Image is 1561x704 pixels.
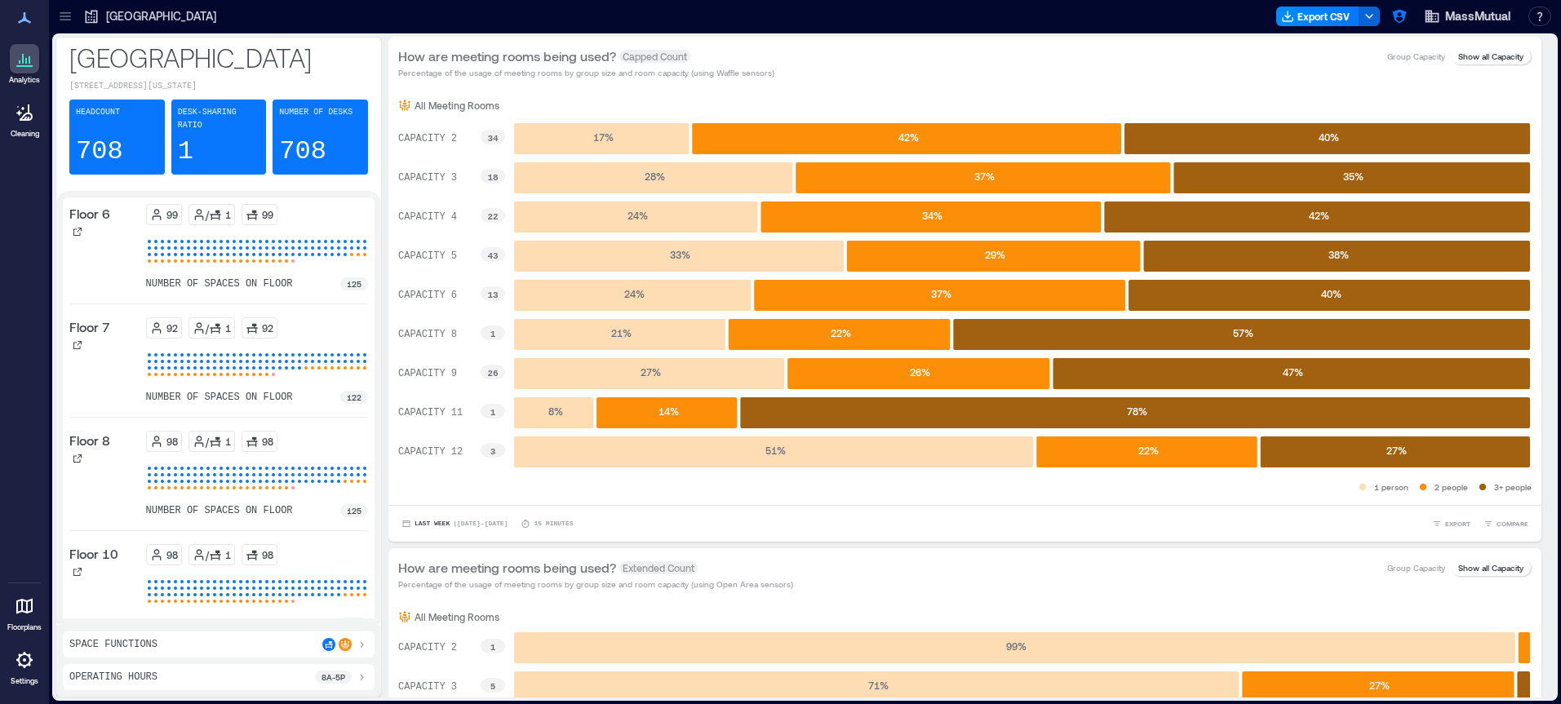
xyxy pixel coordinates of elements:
[415,610,499,623] p: All Meeting Rooms
[398,172,457,184] text: CAPACITY 3
[69,80,368,93] p: [STREET_ADDRESS][US_STATE]
[624,288,645,299] text: 24 %
[69,317,109,337] p: Floor 7
[146,618,293,631] p: number of spaces on floor
[1386,445,1407,456] text: 27 %
[619,50,690,63] span: Capped Count
[146,504,293,517] p: number of spaces on floor
[398,66,774,79] p: Percentage of the usage of meeting rooms by group size and room capacity (using Waffle sensors)
[225,435,231,448] p: 1
[1138,445,1159,456] text: 22 %
[398,250,457,262] text: CAPACITY 5
[69,671,157,684] p: Operating Hours
[206,208,209,221] p: /
[398,642,457,653] text: CAPACITY 2
[225,208,231,221] p: 1
[910,366,930,378] text: 26 %
[347,391,361,404] p: 122
[347,618,361,631] p: 125
[1369,680,1390,691] text: 27 %
[262,208,273,221] p: 99
[2,587,47,637] a: Floorplans
[1419,3,1515,29] button: MassMutual
[628,210,648,221] text: 24 %
[398,368,457,379] text: CAPACITY 9
[225,548,231,561] p: 1
[398,211,457,223] text: CAPACITY 4
[659,405,679,417] text: 14 %
[1233,327,1253,339] text: 57 %
[11,129,39,139] p: Cleaning
[831,327,851,339] text: 22 %
[641,366,661,378] text: 27 %
[398,446,463,458] text: CAPACITY 12
[1283,366,1303,378] text: 47 %
[619,561,698,574] span: Extended Count
[670,249,690,260] text: 33 %
[1006,640,1027,652] text: 99 %
[347,504,361,517] p: 125
[4,39,45,90] a: Analytics
[974,170,995,182] text: 37 %
[398,46,616,66] p: How are meeting rooms being used?
[9,75,40,85] p: Analytics
[178,135,193,168] p: 1
[898,131,919,143] text: 42 %
[1387,50,1445,63] p: Group Capacity
[166,321,178,334] p: 92
[1319,131,1339,143] text: 40 %
[1458,561,1523,574] p: Show all Capacity
[1435,480,1468,494] p: 2 people
[398,578,793,591] p: Percentage of the usage of meeting rooms by group size and room capacity (using Open Area sensors)
[225,321,231,334] p: 1
[206,321,209,334] p: /
[146,391,293,404] p: number of spaces on floor
[398,681,457,693] text: CAPACITY 3
[985,249,1005,260] text: 29 %
[1458,50,1523,63] p: Show all Capacity
[146,277,293,290] p: number of spaces on floor
[262,435,273,448] p: 98
[178,106,260,132] p: Desk-sharing ratio
[69,204,110,224] p: Floor 6
[166,548,178,561] p: 98
[347,277,361,290] p: 125
[1321,288,1341,299] text: 40 %
[1445,8,1510,24] span: MassMutual
[106,8,216,24] p: [GEOGRAPHIC_DATA]
[1309,210,1329,221] text: 42 %
[1127,405,1147,417] text: 78 %
[69,41,368,73] p: [GEOGRAPHIC_DATA]
[398,558,616,578] p: How are meeting rooms being used?
[868,680,889,691] text: 71 %
[1328,249,1349,260] text: 38 %
[206,548,209,561] p: /
[398,329,457,340] text: CAPACITY 8
[69,638,157,651] p: Space Functions
[262,321,273,334] p: 92
[322,671,345,684] p: 8a - 5p
[1494,480,1532,494] p: 3+ people
[645,170,665,182] text: 28 %
[4,93,45,144] a: Cleaning
[415,99,499,112] p: All Meeting Rooms
[279,106,353,119] p: Number of Desks
[1429,516,1474,532] button: EXPORT
[1497,519,1528,529] span: COMPARE
[931,288,951,299] text: 37 %
[69,431,110,450] p: Floor 8
[1445,519,1470,529] span: EXPORT
[1387,561,1445,574] p: Group Capacity
[593,131,614,143] text: 17 %
[1276,7,1359,26] button: Export CSV
[5,640,44,691] a: Settings
[7,622,42,632] p: Floorplans
[534,519,573,529] p: 15 minutes
[398,290,457,301] text: CAPACITY 6
[279,135,326,168] p: 708
[76,106,120,119] p: Headcount
[1343,170,1364,182] text: 35 %
[1480,516,1532,532] button: COMPARE
[11,676,38,686] p: Settings
[166,208,178,221] p: 99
